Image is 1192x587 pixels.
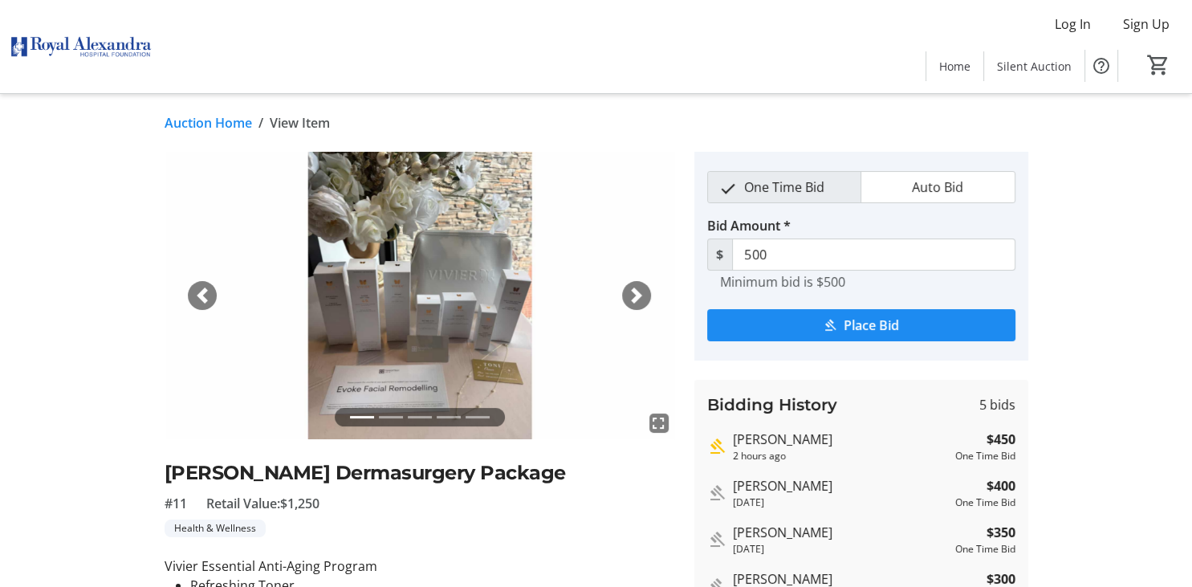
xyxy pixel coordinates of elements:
span: View Item [270,113,330,132]
span: Log In [1055,14,1091,34]
div: [PERSON_NAME] [733,523,949,542]
div: [PERSON_NAME] [733,430,949,449]
mat-icon: Outbid [707,530,726,549]
button: Sign Up [1110,11,1182,37]
div: One Time Bid [955,449,1015,463]
a: Auction Home [165,113,252,132]
h3: Bidding History [707,393,837,417]
div: [DATE] [733,495,949,510]
span: #11 [165,494,187,513]
mat-icon: fullscreen [649,414,669,433]
h2: [PERSON_NAME] Dermasurgery Package [165,459,675,487]
tr-hint: Minimum bid is $500 [720,274,845,290]
span: Silent Auction [997,58,1072,75]
button: Place Bid [707,309,1015,341]
tr-label-badge: Health & Wellness [165,520,266,537]
button: Cart [1144,51,1173,79]
span: Auto Bid [902,172,973,202]
mat-icon: Outbid [707,483,726,503]
strong: $350 [987,523,1015,542]
mat-icon: Highest bid [707,437,726,456]
span: Place Bid [844,316,899,335]
span: Home [939,58,970,75]
div: [PERSON_NAME] [733,476,949,495]
img: Image [165,152,675,439]
label: Bid Amount * [707,216,791,235]
div: One Time Bid [955,495,1015,510]
button: Log In [1042,11,1104,37]
span: Sign Up [1123,14,1170,34]
span: $ [707,238,733,271]
div: [DATE] [733,542,949,556]
button: Help [1085,50,1117,82]
span: / [258,113,263,132]
div: One Time Bid [955,542,1015,556]
span: Retail Value: $1,250 [206,494,319,513]
p: Vivier Essential Anti-Aging Program [165,556,675,576]
strong: $450 [987,430,1015,449]
span: 5 bids [979,395,1015,414]
div: 2 hours ago [733,449,949,463]
strong: $400 [987,476,1015,495]
a: Silent Auction [984,51,1084,81]
img: Royal Alexandra Hospital Foundation's Logo [10,6,153,87]
a: Home [926,51,983,81]
span: One Time Bid [734,172,834,202]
